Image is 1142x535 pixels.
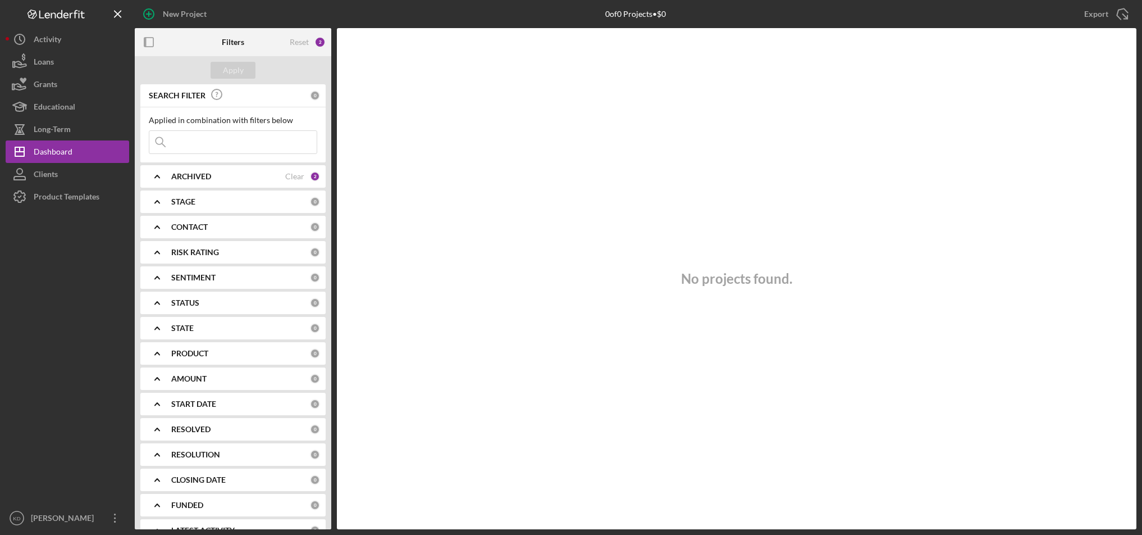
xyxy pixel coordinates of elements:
button: Loans [6,51,129,73]
div: Product Templates [34,185,99,211]
button: Product Templates [6,185,129,208]
div: 0 [310,374,320,384]
div: 0 [310,348,320,359]
b: PRODUCT [171,349,208,358]
b: STAGE [171,197,195,206]
b: CLOSING DATE [171,475,226,484]
div: 0 [310,450,320,460]
b: RESOLVED [171,425,211,434]
div: Applied in combination with filters below [149,116,317,125]
b: SENTIMENT [171,273,216,282]
div: 0 [310,475,320,485]
div: Clear [285,172,304,181]
div: Activity [34,28,61,53]
div: Dashboard [34,140,72,166]
div: 0 [310,90,320,101]
button: Educational [6,96,129,118]
button: KD[PERSON_NAME] [6,507,129,529]
div: 2 [314,37,326,48]
div: Long-Term [34,118,71,143]
div: 0 [310,197,320,207]
b: SEARCH FILTER [149,91,205,100]
b: STATE [171,324,194,333]
b: CONTACT [171,223,208,232]
b: RISK RATING [171,248,219,257]
div: 2 [310,171,320,182]
div: 0 [310,399,320,409]
button: Clients [6,163,129,185]
div: 0 [310,424,320,434]
div: [PERSON_NAME] [28,507,101,532]
div: Export [1084,3,1108,25]
b: FUNDED [171,501,203,510]
b: LATEST ACTIVITY [171,526,235,535]
div: New Project [163,3,207,25]
button: Export [1073,3,1136,25]
b: ARCHIVED [171,172,211,181]
b: AMOUNT [171,374,207,383]
b: STATUS [171,298,199,307]
div: 0 [310,323,320,333]
text: KD [13,515,20,522]
div: Apply [223,62,244,79]
button: New Project [135,3,218,25]
div: 0 [310,273,320,283]
button: Activity [6,28,129,51]
div: Grants [34,73,57,98]
div: Educational [34,96,75,121]
button: Dashboard [6,140,129,163]
div: 0 [310,298,320,308]
div: 0 [310,222,320,232]
b: RESOLUTION [171,450,220,459]
div: 0 of 0 Projects • $0 [605,10,666,19]
button: Long-Term [6,118,129,140]
div: Clients [34,163,58,188]
button: Apply [211,62,255,79]
div: Loans [34,51,54,76]
b: Filters [222,38,244,47]
div: 0 [310,247,320,257]
div: 0 [310,500,320,510]
button: Grants [6,73,129,96]
h3: No projects found. [681,271,792,287]
div: Reset [290,38,309,47]
b: START DATE [171,400,216,409]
